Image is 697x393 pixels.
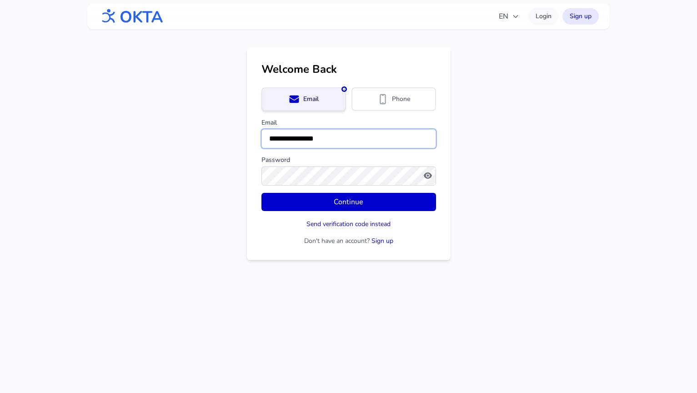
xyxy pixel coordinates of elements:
[261,156,436,165] label: Password
[261,193,436,211] button: Continue
[528,8,559,25] a: Login
[261,237,436,246] p: Don't have an account?
[261,62,436,76] h1: Welcome Back
[261,118,436,127] label: Email
[493,7,525,25] button: EN
[499,11,519,22] span: EN
[303,95,319,104] span: Email
[562,8,599,25] a: Sign up
[371,237,393,245] a: Sign up
[392,95,410,104] span: Phone
[98,5,164,28] img: OKTA logo
[306,220,391,229] button: Send verification code instead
